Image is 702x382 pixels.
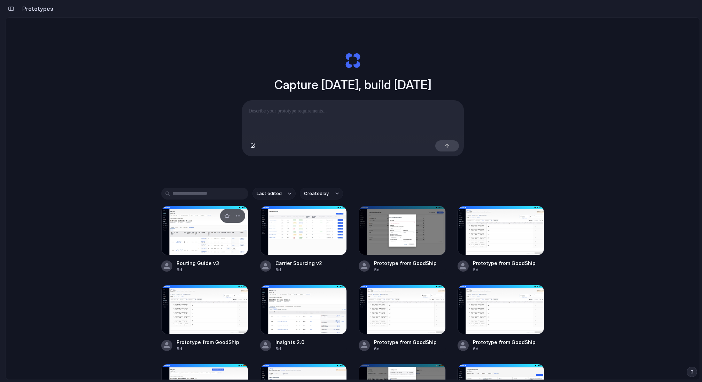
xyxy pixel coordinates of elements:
a: Insights 2.0Insights 2.05d [260,285,347,352]
div: 5d [473,267,536,273]
div: 6d [374,346,437,352]
div: 5d [374,267,437,273]
div: Prototype from GoodShip [374,259,437,267]
div: Insights 2.0 [275,338,304,346]
button: Last edited [252,188,296,200]
h2: Prototypes [19,5,53,13]
a: Prototype from GoodShipPrototype from GoodShip5d [161,285,248,352]
span: Created by [304,190,329,197]
div: Prototype from GoodShip [473,338,536,346]
div: Prototype from GoodShip [374,338,437,346]
div: 6d [177,267,219,273]
a: Prototype from GoodShipPrototype from GoodShip6d [359,285,446,352]
a: Routing Guide v3Routing Guide v36d [161,206,248,273]
div: 5d [275,267,322,273]
h1: Capture [DATE], build [DATE] [274,76,431,94]
div: 6d [473,346,536,352]
div: Prototype from GoodShip [177,338,239,346]
div: Prototype from GoodShip [473,259,536,267]
span: Last edited [257,190,282,197]
button: Created by [300,188,343,200]
a: Prototype from GoodShipPrototype from GoodShip5d [458,206,545,273]
div: Routing Guide v3 [177,259,219,267]
a: Carrier Sourcing v2Carrier Sourcing v25d [260,206,347,273]
a: Prototype from GoodShipPrototype from GoodShip5d [359,206,446,273]
div: 5d [275,346,304,352]
a: Prototype from GoodShipPrototype from GoodShip6d [458,285,545,352]
div: Carrier Sourcing v2 [275,259,322,267]
div: 5d [177,346,239,352]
